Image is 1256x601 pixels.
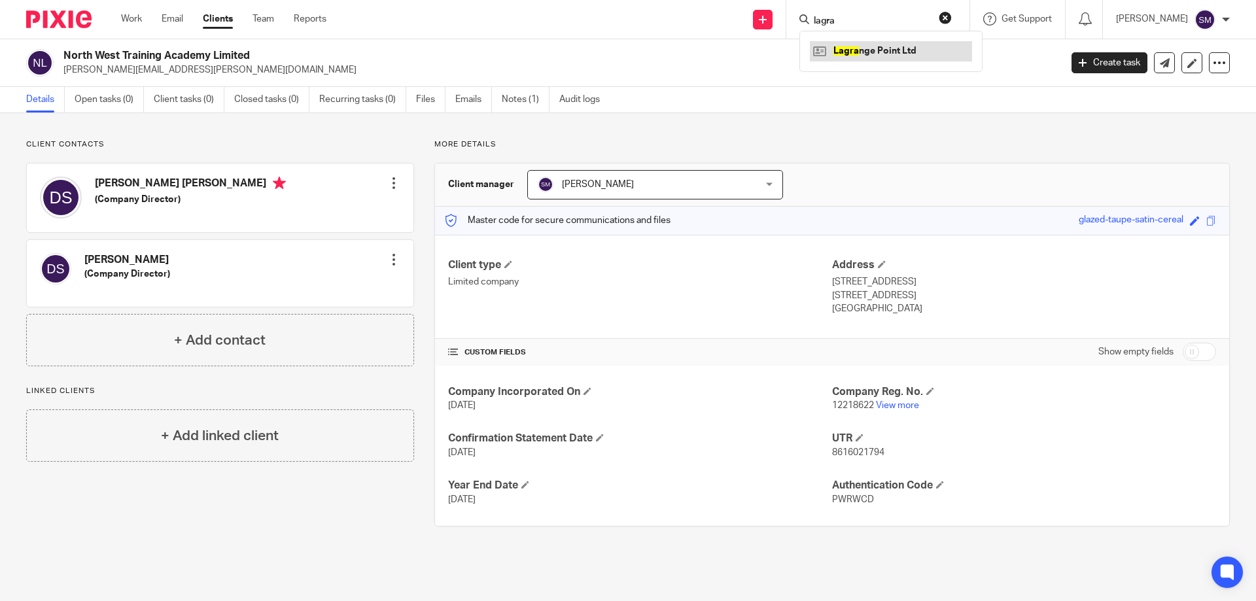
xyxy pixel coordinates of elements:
[26,49,54,77] img: svg%3E
[448,401,476,410] span: [DATE]
[26,139,414,150] p: Client contacts
[319,87,406,112] a: Recurring tasks (0)
[234,87,309,112] a: Closed tasks (0)
[294,12,326,26] a: Reports
[26,386,414,396] p: Linked clients
[1195,9,1215,30] img: svg%3E
[75,87,144,112] a: Open tasks (0)
[40,253,71,284] img: svg%3E
[562,180,634,189] span: [PERSON_NAME]
[1072,52,1147,73] a: Create task
[455,87,492,112] a: Emails
[162,12,183,26] a: Email
[84,267,170,281] h5: (Company Director)
[832,401,874,410] span: 12218622
[502,87,549,112] a: Notes (1)
[832,432,1216,445] h4: UTR
[448,258,832,272] h4: Client type
[448,275,832,288] p: Limited company
[448,385,832,399] h4: Company Incorporated On
[832,495,874,504] span: PWRWCD
[939,11,952,24] button: Clear
[84,253,170,267] h4: [PERSON_NAME]
[448,178,514,191] h3: Client manager
[445,214,671,227] p: Master code for secure communications and files
[203,12,233,26] a: Clients
[121,12,142,26] a: Work
[448,432,832,445] h4: Confirmation Statement Date
[559,87,610,112] a: Audit logs
[154,87,224,112] a: Client tasks (0)
[1116,12,1188,26] p: [PERSON_NAME]
[63,49,854,63] h2: North West Training Academy Limited
[832,302,1216,315] p: [GEOGRAPHIC_DATA]
[448,347,832,358] h4: CUSTOM FIELDS
[448,495,476,504] span: [DATE]
[832,258,1216,272] h4: Address
[832,385,1216,399] h4: Company Reg. No.
[832,275,1216,288] p: [STREET_ADDRESS]
[273,177,286,190] i: Primary
[538,177,553,192] img: svg%3E
[832,289,1216,302] p: [STREET_ADDRESS]
[1098,345,1174,358] label: Show empty fields
[1079,213,1183,228] div: glazed-taupe-satin-cereal
[26,10,92,28] img: Pixie
[161,426,279,446] h4: + Add linked client
[434,139,1230,150] p: More details
[416,87,445,112] a: Files
[63,63,1052,77] p: [PERSON_NAME][EMAIL_ADDRESS][PERSON_NAME][DOMAIN_NAME]
[448,448,476,457] span: [DATE]
[253,12,274,26] a: Team
[812,16,930,27] input: Search
[95,177,286,193] h4: [PERSON_NAME] [PERSON_NAME]
[1002,14,1052,24] span: Get Support
[876,401,919,410] a: View more
[174,330,266,351] h4: + Add contact
[95,193,286,206] h5: (Company Director)
[40,177,82,218] img: svg%3E
[832,479,1216,492] h4: Authentication Code
[26,87,65,112] a: Details
[832,448,884,457] span: 8616021794
[448,479,832,492] h4: Year End Date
